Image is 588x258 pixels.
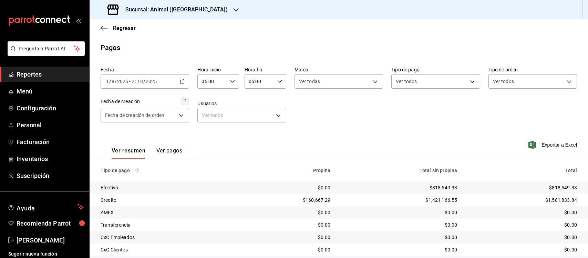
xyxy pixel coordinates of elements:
[241,209,331,216] div: $0.00
[342,209,457,216] div: $0.00
[488,67,577,72] label: Tipo de orden
[342,168,457,173] div: Total sin propina
[101,184,230,191] div: Efectivo
[342,184,457,191] div: $818,549.33
[468,246,577,253] div: $0.00
[101,42,120,53] div: Pagos
[197,108,286,122] div: Ver todos
[115,79,117,84] span: /
[112,147,145,159] button: Ver resumen
[17,103,84,113] span: Configuración
[17,70,84,79] span: Reportes
[197,67,239,72] label: Hora inicio
[241,234,331,241] div: $0.00
[396,78,417,85] span: Ver todos
[468,234,577,241] div: $0.00
[145,79,157,84] input: ----
[342,221,457,228] div: $0.00
[135,168,140,173] svg: Los pagos realizados con Pay y otras terminales son montos brutos.
[101,234,230,241] div: CxC Empleados
[245,67,286,72] label: Hora fin
[101,221,230,228] div: Transferencia
[137,79,140,84] span: /
[101,197,230,204] div: Credito
[101,98,140,105] div: Fecha de creación
[342,197,457,204] div: $1,421,166.55
[241,184,331,191] div: $0.00
[17,236,84,245] span: [PERSON_NAME]
[101,168,230,173] div: Tipo de pago
[17,171,84,180] span: Suscripción
[129,79,131,84] span: -
[8,250,84,258] span: Sugerir nueva función
[342,234,457,241] div: $0.00
[131,79,137,84] input: --
[112,147,182,159] div: navigation tabs
[143,79,145,84] span: /
[113,25,136,31] span: Regresar
[468,197,577,204] div: $1,581,833.84
[241,246,331,253] div: $0.00
[493,78,514,85] span: Ver todos
[241,197,331,204] div: $160,667.29
[117,79,128,84] input: ----
[140,79,143,84] input: --
[111,79,115,84] input: --
[342,246,457,253] div: $0.00
[17,87,84,96] span: Menú
[468,221,577,228] div: $0.00
[197,101,286,106] label: Usuarios
[299,78,320,85] span: Ver todas
[106,79,109,84] input: --
[101,246,230,253] div: CxC Clientes
[295,67,383,72] label: Marca
[19,45,74,52] span: Pregunta a Parrot AI
[156,147,182,159] button: Ver pagos
[120,6,228,14] h3: Sucursal: Animal ([GEOGRAPHIC_DATA])
[241,168,331,173] div: Propina
[468,209,577,216] div: $0.00
[105,112,164,119] span: Fecha de creación de orden
[17,219,84,228] span: Recomienda Parrot
[101,209,230,216] div: AMEX
[17,137,84,147] span: Facturación
[241,221,331,228] div: $0.00
[17,203,75,211] span: Ayuda
[391,67,480,72] label: Tipo de pago
[17,120,84,130] span: Personal
[530,141,577,149] button: Exportar a Excel
[109,79,111,84] span: /
[101,67,189,72] label: Fecha
[101,25,136,31] button: Regresar
[76,18,81,23] button: open_drawer_menu
[5,50,85,57] a: Pregunta a Parrot AI
[17,154,84,163] span: Inventarios
[468,184,577,191] div: $818,549.33
[468,168,577,173] div: Total
[8,41,85,56] button: Pregunta a Parrot AI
